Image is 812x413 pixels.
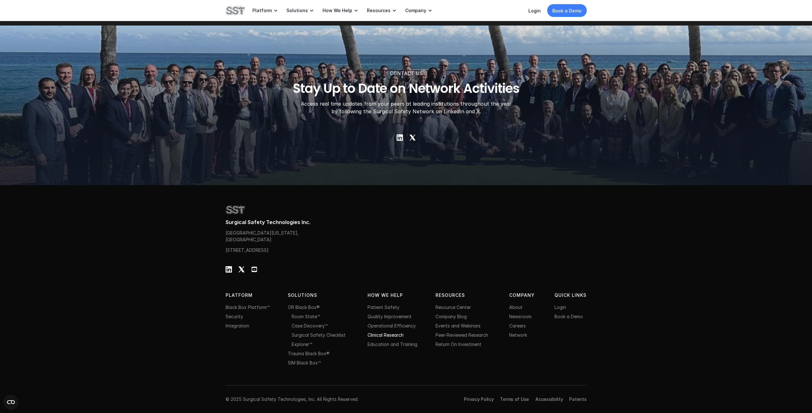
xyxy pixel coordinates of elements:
a: OR Black Box® [288,304,320,310]
a: Return On Investment [436,342,481,347]
p: Access real time updates from your peers at leading institutions throughout the year by following... [298,100,514,115]
a: Black Box Platform™ [226,304,270,310]
a: Careers [509,323,526,328]
a: Patient Safety [368,304,399,310]
p: QUICK LINKS [555,292,586,299]
a: Quality Improvement [368,314,412,319]
p: HOW WE HELP [368,292,407,299]
p: © 2025 Surgical Safety Technologies, Inc. All Rights Reserved. [226,396,359,402]
a: Room State™ [292,314,320,319]
a: Operational Efficiency [368,323,416,328]
a: Surgical Safety Checklist [292,332,346,338]
p: [STREET_ADDRESS] [226,247,287,253]
a: Login [555,304,566,310]
p: Company [509,292,536,299]
p: Contact Us [390,70,422,77]
a: Peer-Reviewed Research [436,332,488,338]
a: Education and Training [368,342,417,347]
h3: Stay Up to Date on Network Activities [262,80,551,97]
a: Company Blog [436,314,467,319]
a: Login [528,8,541,13]
p: Solutions [287,8,308,13]
a: Trauma Black Box® [288,351,330,356]
p: Surgical Safety Technologies Inc. [226,219,587,226]
a: Book a Demo [555,314,583,319]
p: [GEOGRAPHIC_DATA][US_STATE], [GEOGRAPHIC_DATA] [226,229,302,243]
a: Accessibility [535,396,563,402]
a: Case Discovery™ [292,323,328,328]
p: PLATFORM [226,292,265,299]
button: Open CMP widget [3,394,19,410]
a: Patents [569,396,586,402]
img: SST logo [226,204,245,215]
a: Resource Center [436,304,471,310]
p: Resources [367,8,391,13]
a: Privacy Policy [464,396,494,402]
a: Integration [226,323,249,328]
a: About [509,304,523,310]
p: Book a Demo [552,7,582,14]
a: Clinical Research [368,332,404,338]
a: Explorer™ [292,342,312,347]
p: Resources [436,292,491,299]
p: Solutions [288,292,329,299]
a: SIM Black Box™ [288,360,321,365]
p: Platform [252,8,272,13]
img: Youtube Logo [251,266,257,273]
p: How We Help [323,8,352,13]
a: Events and Webinars [436,323,480,328]
a: Terms of Use [500,396,529,402]
a: Book a Demo [547,4,587,17]
p: Company [405,8,426,13]
a: Security [226,314,243,319]
a: Network [509,332,527,338]
img: SST logo [226,5,245,16]
a: Newsroom [509,314,532,319]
